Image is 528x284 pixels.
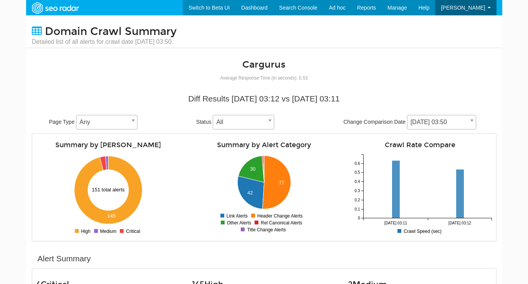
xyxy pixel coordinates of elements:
[357,5,376,11] span: Reports
[441,5,485,11] span: [PERSON_NAME]
[76,115,137,130] span: Any
[29,1,82,15] img: SEORadar
[213,115,274,130] span: All
[343,119,406,125] span: Change Comparison Date
[36,141,180,149] h4: Summary by [PERSON_NAME]
[49,119,75,125] span: Page Type
[354,170,360,174] tspan: 0.5
[448,221,471,225] tspan: [DATE] 03:12
[38,93,491,105] div: Diff Results [DATE] 03:12 vs [DATE] 03:11
[384,221,407,225] tspan: [DATE] 03:11
[38,253,91,264] div: Alert Summary
[348,141,492,149] h4: Crawl Rate Compare
[419,5,430,11] span: Help
[279,5,318,11] span: Search Console
[354,179,360,184] tspan: 0.4
[220,75,308,81] small: Average Response Time (in seconds): 0.53
[242,59,285,70] a: Cargurus
[329,5,346,11] span: Ad hoc
[196,119,212,125] span: Status
[213,117,274,128] span: All
[358,216,360,220] tspan: 0
[387,5,407,11] span: Manage
[354,207,360,211] tspan: 0.1
[407,115,476,130] span: 08/31/2025 03:50
[32,38,177,46] small: Detailed list of all alerts for crawl date [DATE] 03:50.
[354,198,360,202] tspan: 0.2
[45,25,177,38] span: Domain Crawl Summary
[192,141,336,149] h4: Summary by Alert Category
[76,117,137,128] span: Any
[92,187,125,193] text: 151 total alerts
[354,189,360,193] tspan: 0.3
[407,117,476,128] span: 08/31/2025 03:50
[354,161,360,166] tspan: 0.6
